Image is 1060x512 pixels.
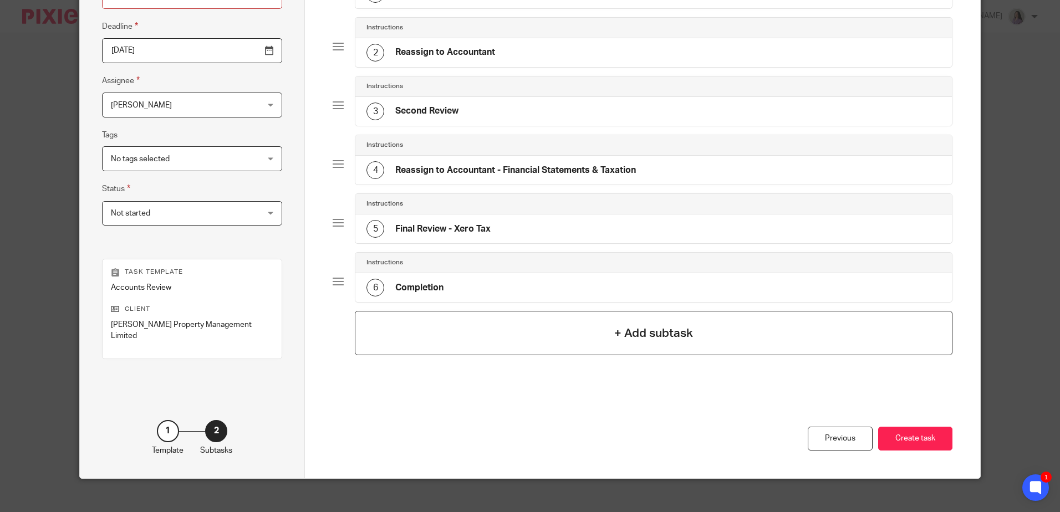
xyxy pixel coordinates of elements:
[366,103,384,120] div: 3
[395,105,458,117] h4: Second Review
[102,130,118,141] label: Tags
[102,74,140,87] label: Assignee
[366,82,403,91] h4: Instructions
[152,445,184,456] p: Template
[366,141,403,150] h4: Instructions
[111,209,150,217] span: Not started
[366,220,384,238] div: 5
[878,427,952,450] button: Create task
[157,420,179,442] div: 1
[395,165,636,176] h4: Reassign to Accountant - Financial Statements & Taxation
[366,279,384,296] div: 6
[111,319,273,342] p: [PERSON_NAME] Property Management Limited
[366,161,384,179] div: 4
[111,268,273,277] p: Task template
[205,420,227,442] div: 2
[102,20,138,33] label: Deadline
[395,223,491,235] h4: Final Review - Xero Tax
[614,325,693,342] h4: + Add subtask
[111,101,172,109] span: [PERSON_NAME]
[111,282,273,293] p: Accounts Review
[366,199,403,208] h4: Instructions
[102,38,282,63] input: Pick a date
[808,427,873,450] div: Previous
[395,47,495,58] h4: Reassign to Accountant
[366,44,384,62] div: 2
[395,282,444,294] h4: Completion
[366,258,403,267] h4: Instructions
[111,305,273,314] p: Client
[200,445,232,456] p: Subtasks
[102,182,130,195] label: Status
[366,23,403,32] h4: Instructions
[111,155,170,163] span: No tags selected
[1041,472,1052,483] div: 1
